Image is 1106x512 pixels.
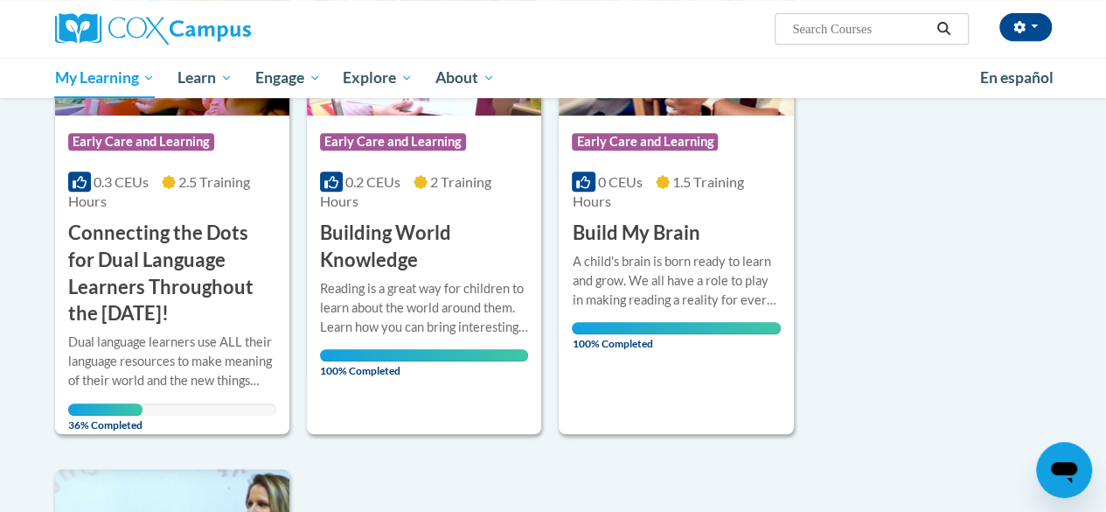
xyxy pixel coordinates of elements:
[320,173,491,209] span: 2 Training Hours
[68,403,143,416] div: Your progress
[68,333,276,390] div: Dual language learners use ALL their language resources to make meaning of their world and the ne...
[320,349,528,377] span: 100% Completed
[320,279,528,337] div: Reading is a great way for children to learn about the world around them. Learn how you can bring...
[572,252,780,310] div: A child's brain is born ready to learn and grow. We all have a role to play in making reading a r...
[255,67,321,88] span: Engage
[244,58,332,98] a: Engage
[999,13,1052,41] button: Account Settings
[68,403,143,431] span: 36% Completed
[980,68,1054,87] span: En español
[42,58,1065,98] div: Main menu
[94,173,149,190] span: 0.3 CEUs
[55,13,251,45] img: Cox Campus
[572,322,780,350] span: 100% Completed
[68,173,250,209] span: 2.5 Training Hours
[320,349,528,361] div: Your progress
[166,58,244,98] a: Learn
[424,58,506,98] a: About
[572,173,743,209] span: 1.5 Training Hours
[930,18,956,39] button: Search
[345,173,400,190] span: 0.2 CEUs
[572,322,780,334] div: Your progress
[969,60,1065,96] a: En español
[572,133,718,151] span: Early Care and Learning
[572,220,699,247] h3: Build My Brain
[343,67,413,88] span: Explore
[435,67,495,88] span: About
[320,220,528,274] h3: Building World Knowledge
[177,67,233,88] span: Learn
[54,67,155,88] span: My Learning
[790,18,930,39] input: Search Courses
[320,133,466,151] span: Early Care and Learning
[331,58,424,98] a: Explore
[1036,442,1092,498] iframe: Button to launch messaging window
[68,220,276,327] h3: Connecting the Dots for Dual Language Learners Throughout the [DATE]!
[55,13,370,45] a: Cox Campus
[68,133,214,151] span: Early Care and Learning
[598,173,643,190] span: 0 CEUs
[44,58,167,98] a: My Learning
